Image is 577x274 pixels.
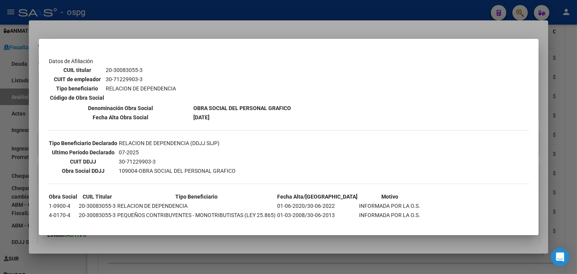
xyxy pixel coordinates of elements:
th: Tipo beneficiario [50,84,105,93]
th: CUIL Titular [79,192,116,201]
th: Código de Obra Social [50,94,105,102]
th: Fecha Alta/[GEOGRAPHIC_DATA] [277,192,358,201]
td: 20-30083055-3 [79,211,116,219]
th: Ultimo Período Declarado [49,148,118,157]
th: Fecha Alta Obra Social [49,113,193,122]
b: OBRA SOCIAL DEL PERSONAL GRAFICO [194,105,291,111]
td: 1-0900-4 [49,202,78,210]
td: RELACION DE DEPENDENCIA [106,84,177,93]
th: CUIL titular [50,66,105,74]
th: Obra Social DDJJ [49,167,118,175]
th: Obra Social [49,192,78,201]
td: 109004-OBRA SOCIAL DEL PERSONAL GRAFICO [119,167,236,175]
th: CUIT de empleador [50,75,105,84]
td: RELACION DE DEPENDENCIA (DDJJ SIJP) [119,139,236,147]
th: Tipo Beneficiario Declarado [49,139,118,147]
td: RELACION DE DEPENDENCIA [117,202,276,210]
td: 07-2025 [119,148,236,157]
td: 01-03-2008/30-06-2013 [277,211,358,219]
td: INFORMADA POR LA O.S. [359,202,421,210]
td: 20-30083055-3 [79,202,116,210]
div: Open Intercom Messenger [551,248,569,266]
td: 30-71229903-3 [106,75,177,84]
th: Motivo [359,192,421,201]
td: 01-06-2020/30-06-2022 [277,202,358,210]
th: Tipo Beneficiario [117,192,276,201]
td: INFORMADA POR LA O.S. [359,211,421,219]
b: [DATE] [194,114,210,120]
th: CUIT DDJJ [49,157,118,166]
td: PEQUEÑOS CONTRIBUYENTES - MONOTRIBUTISTAS (LEY 25.865) [117,211,276,219]
td: 20-30083055-3 [106,66,177,74]
td: 4-0170-4 [49,211,78,219]
th: Denominación Obra Social [49,104,193,112]
td: 30-71229903-3 [119,157,236,166]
